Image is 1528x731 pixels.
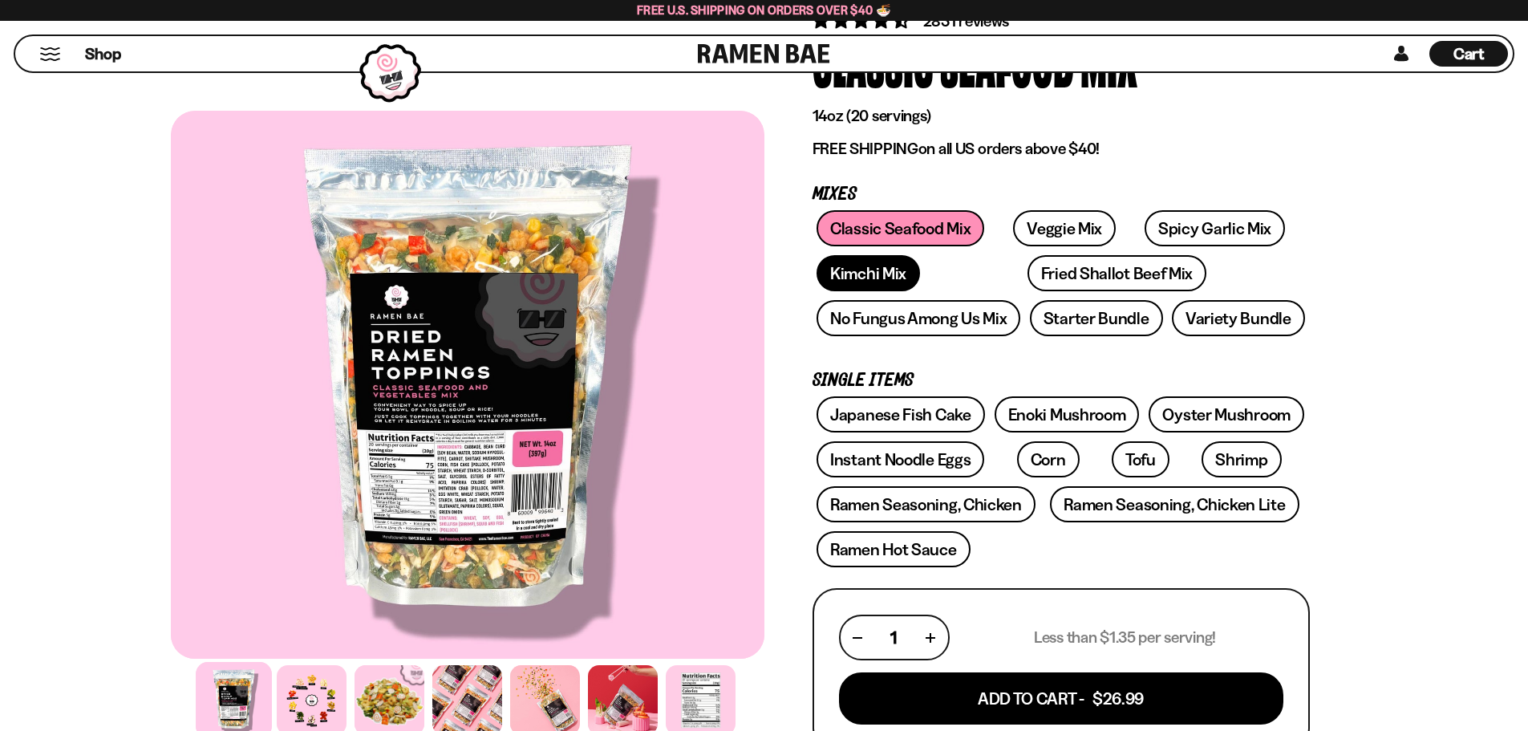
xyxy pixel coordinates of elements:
[817,441,984,477] a: Instant Noodle Eggs
[1453,44,1485,63] span: Cart
[1202,441,1281,477] a: Shrimp
[817,396,985,433] a: Japanese Fish Cake
[1429,36,1508,71] div: Cart
[1013,210,1116,246] a: Veggie Mix
[817,531,971,567] a: Ramen Hot Sauce
[813,187,1310,202] p: Mixes
[890,627,897,648] span: 1
[1017,441,1080,477] a: Corn
[817,300,1020,336] a: No Fungus Among Us Mix
[817,255,920,291] a: Kimchi Mix
[1080,32,1137,92] div: Mix
[813,139,1310,159] p: on all US orders above $40!
[637,2,891,18] span: Free U.S. Shipping on Orders over $40 🍜
[39,47,61,61] button: Mobile Menu Trigger
[85,41,121,67] a: Shop
[995,396,1140,433] a: Enoki Mushroom
[85,43,121,65] span: Shop
[813,32,934,92] div: Classic
[1030,300,1163,336] a: Starter Bundle
[817,486,1036,522] a: Ramen Seasoning, Chicken
[1172,300,1305,336] a: Variety Bundle
[1112,441,1169,477] a: Tofu
[1027,255,1206,291] a: Fried Shallot Beef Mix
[1149,396,1304,433] a: Oyster Mushroom
[813,106,1310,126] p: 14oz (20 servings)
[1050,486,1299,522] a: Ramen Seasoning, Chicken Lite
[839,672,1283,725] button: Add To Cart - $26.99
[813,373,1310,388] p: Single Items
[1145,210,1285,246] a: Spicy Garlic Mix
[940,32,1074,92] div: Seafood
[1034,627,1216,648] p: Less than $1.35 per serving!
[813,139,918,158] strong: FREE SHIPPING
